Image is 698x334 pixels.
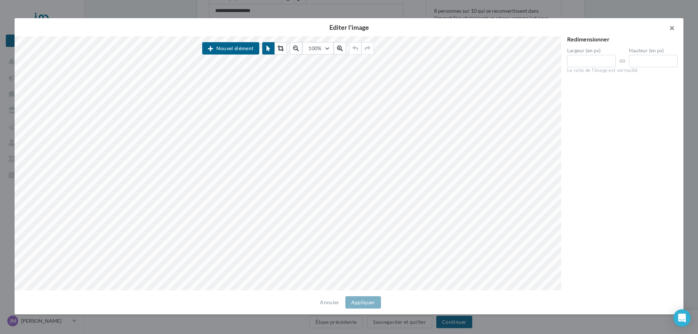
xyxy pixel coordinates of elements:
[202,42,259,55] button: Nouvel élément
[345,296,381,309] button: Appliquer
[567,48,616,53] label: Largeur (en px)
[302,42,333,55] button: 100%
[567,67,678,74] div: Le ratio de l'image est verrouillé
[629,48,678,53] label: Hauteur (en px)
[567,36,678,42] div: Redimensionner
[26,24,672,31] h2: Editer l'image
[317,298,342,307] button: Annuler
[673,309,691,327] div: Open Intercom Messenger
